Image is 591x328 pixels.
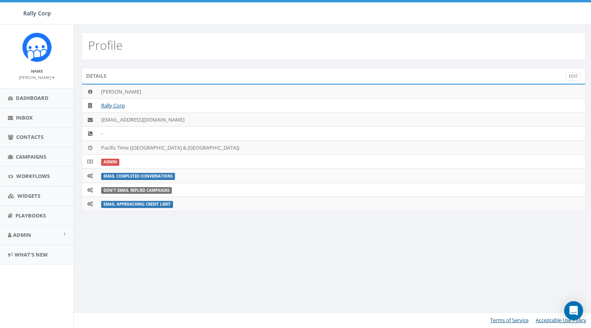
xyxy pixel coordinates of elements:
span: Dashboard [16,94,49,101]
a: [PERSON_NAME] [19,73,55,81]
label: Don't Email Replied Campaigns [101,187,172,194]
span: Campaigns [16,153,46,160]
div: Details [82,68,585,84]
label: Email Approaching Credit Limit [101,201,173,208]
span: Rally Corp [23,9,51,17]
a: Edit [566,72,581,81]
a: Terms of Service [490,317,529,324]
small: Name [31,68,43,74]
span: Admin [13,231,31,238]
a: Rally Corp [101,102,125,109]
small: [PERSON_NAME] [19,75,55,80]
span: Playbooks [15,212,46,219]
td: - [98,127,585,141]
span: Widgets [17,192,40,199]
span: Contacts [16,133,43,141]
img: Icon_1.png [22,32,52,62]
span: Workflows [16,172,50,180]
td: [PERSON_NAME] [98,84,585,99]
td: Pacific Time ([GEOGRAPHIC_DATA] & [GEOGRAPHIC_DATA]) [98,141,585,155]
a: Acceptable Use Policy [536,317,586,324]
span: What's New [15,251,48,258]
span: Inbox [16,114,33,121]
label: Email Completed Conversations [101,173,175,180]
div: Open Intercom Messenger [564,301,583,320]
label: ADMIN [101,159,119,166]
td: [EMAIL_ADDRESS][DOMAIN_NAME] [98,112,585,127]
h2: Profile [88,39,122,52]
